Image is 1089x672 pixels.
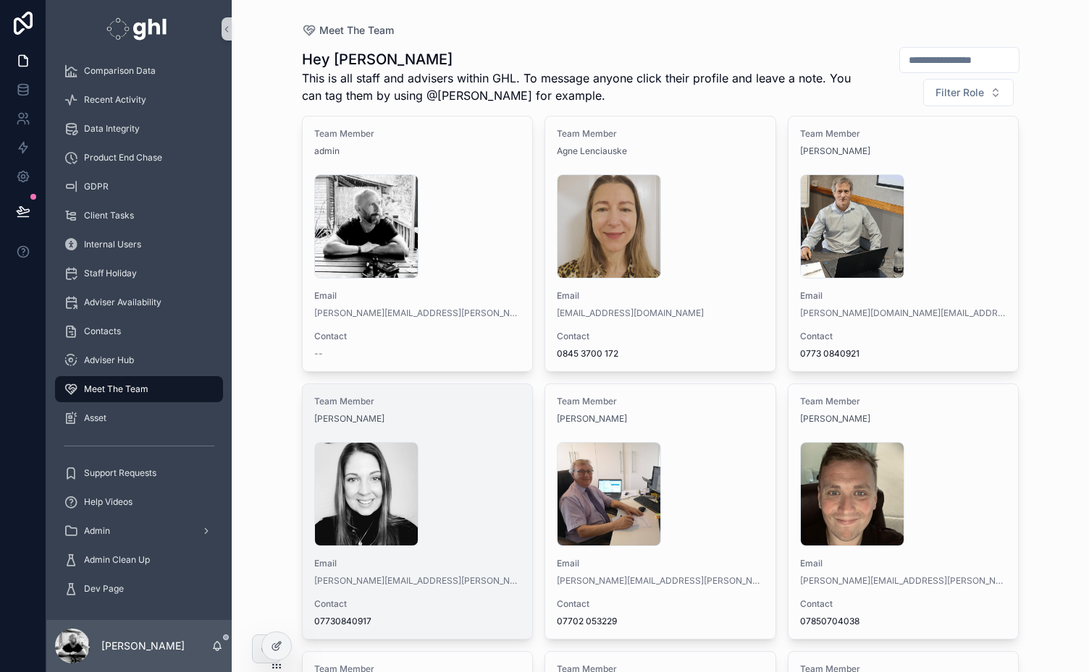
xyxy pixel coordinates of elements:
[557,331,764,342] span: Contact
[55,203,223,229] a: Client Tasks
[788,383,1019,639] a: Team Member[PERSON_NAME]Email[PERSON_NAME][EMAIL_ADDRESS][PERSON_NAME][DOMAIN_NAME]Contact0785070...
[55,174,223,200] a: GDPR
[314,558,521,569] span: Email
[46,58,232,620] div: scrollable content
[302,69,862,104] span: This is all staff and advisers within GHL. To message anyone click their profile and leave a note...
[84,268,137,279] span: Staff Holiday
[55,87,223,113] a: Recent Activity
[55,260,223,286] a: Staff Holiday
[55,460,223,486] a: Support Requests
[557,307,704,319] a: [EMAIL_ADDRESS][DOMAIN_NAME]
[55,318,223,344] a: Contacts
[84,297,161,308] span: Adviser Availability
[314,616,521,627] span: 07730840917
[800,558,1007,569] span: Email
[84,383,148,395] span: Meet The Team
[106,17,171,41] img: App logo
[800,413,870,425] a: [PERSON_NAME]
[800,331,1007,342] span: Contact
[302,383,534,639] a: Team Member[PERSON_NAME]Email[PERSON_NAME][EMAIL_ADDRESS][PERSON_NAME][DOMAIN_NAME]Contact0773084...
[314,290,521,302] span: Email
[319,23,394,38] span: Meet The Team
[55,145,223,171] a: Product End Chase
[84,496,133,508] span: Help Videos
[314,145,340,157] a: admin
[557,128,764,140] span: Team Member
[84,412,106,424] span: Asset
[84,583,124,595] span: Dev Page
[55,547,223,573] a: Admin Clean Up
[55,289,223,315] a: Adviser Availability
[557,348,764,360] span: 0845 3700 172
[84,467,156,479] span: Support Requests
[302,23,394,38] a: Meet The Team
[302,116,534,372] a: Team MemberadminEmail[PERSON_NAME][EMAIL_ADDRESS][PERSON_NAME][DOMAIN_NAME]Contact--
[800,598,1007,610] span: Contact
[55,231,223,258] a: Internal Users
[55,576,223,602] a: Dev Page
[84,239,141,250] span: Internal Users
[557,598,764,610] span: Contact
[314,348,323,360] span: --
[557,145,627,157] a: Agne Lenciauske
[314,128,521,140] span: Team Member
[55,376,223,402] a: Meet The Team
[800,575,1007,587] a: [PERSON_NAME][EMAIL_ADDRESS][PERSON_NAME][DOMAIN_NAME]
[800,616,1007,627] span: 07850704038
[544,116,776,372] a: Team MemberAgne LenciauskeEmail[EMAIL_ADDRESS][DOMAIN_NAME]Contact0845 3700 172
[788,116,1019,372] a: Team Member[PERSON_NAME]Email[PERSON_NAME][DOMAIN_NAME][EMAIL_ADDRESS][PERSON_NAME][DOMAIN_NAME]C...
[557,413,627,425] a: [PERSON_NAME]
[84,554,150,566] span: Admin Clean Up
[800,145,870,157] a: [PERSON_NAME]
[923,79,1014,106] button: Select Button
[55,58,223,84] a: Comparison Data
[55,347,223,373] a: Adviser Hub
[84,354,134,366] span: Adviser Hub
[557,558,764,569] span: Email
[544,383,776,639] a: Team Member[PERSON_NAME]Email[PERSON_NAME][EMAIL_ADDRESS][PERSON_NAME][DOMAIN_NAME]Contact07702 0...
[557,396,764,407] span: Team Member
[84,152,162,163] span: Product End Chase
[55,405,223,431] a: Asset
[84,210,134,221] span: Client Tasks
[84,525,110,537] span: Admin
[314,396,521,407] span: Team Member
[55,489,223,515] a: Help Videos
[800,348,1007,360] span: 0773 0840921
[800,128,1007,140] span: Team Member
[935,85,984,100] span: Filter Role
[314,413,384,425] a: [PERSON_NAME]
[55,518,223,544] a: Admin
[101,639,185,653] p: [PERSON_NAME]
[84,94,146,106] span: Recent Activity
[314,307,521,319] a: [PERSON_NAME][EMAIL_ADDRESS][PERSON_NAME][DOMAIN_NAME]
[800,290,1007,302] span: Email
[557,290,764,302] span: Email
[314,575,521,587] a: [PERSON_NAME][EMAIL_ADDRESS][PERSON_NAME][DOMAIN_NAME]
[557,575,764,587] a: [PERSON_NAME][EMAIL_ADDRESS][PERSON_NAME][DOMAIN_NAME]
[302,49,862,69] h1: Hey [PERSON_NAME]
[314,598,521,610] span: Contact
[800,396,1007,407] span: Team Member
[314,331,521,342] span: Contact
[557,616,764,627] span: 07702 053229
[84,65,156,77] span: Comparison Data
[84,181,109,192] span: GDPR
[55,116,223,142] a: Data Integrity
[84,123,140,135] span: Data Integrity
[800,307,1007,319] a: [PERSON_NAME][DOMAIN_NAME][EMAIL_ADDRESS][PERSON_NAME][DOMAIN_NAME]
[84,326,121,337] span: Contacts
